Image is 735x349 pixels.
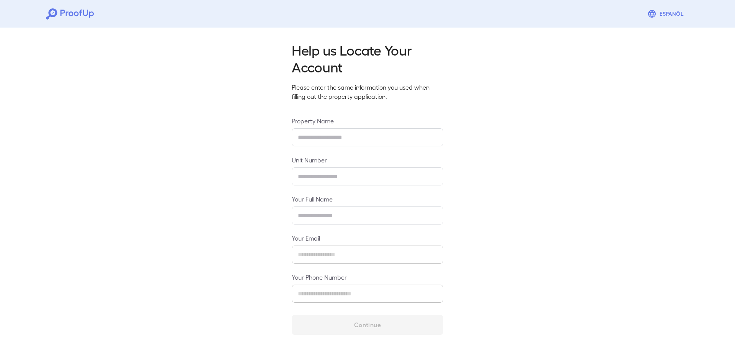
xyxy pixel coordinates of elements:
[644,6,689,21] button: Espanõl
[292,116,443,125] label: Property Name
[292,195,443,203] label: Your Full Name
[292,83,443,101] p: Please enter the same information you used when filling out the property application.
[292,156,443,164] label: Unit Number
[292,234,443,242] label: Your Email
[292,41,443,75] h2: Help us Locate Your Account
[292,273,443,282] label: Your Phone Number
